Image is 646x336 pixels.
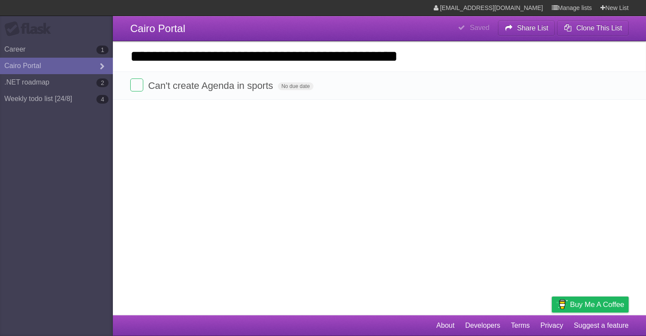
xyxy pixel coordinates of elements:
[96,78,109,87] b: 2
[552,297,629,313] a: Buy me a coffee
[436,317,455,334] a: About
[96,46,109,54] b: 1
[576,24,622,32] b: Clone This List
[517,24,548,32] b: Share List
[465,317,500,334] a: Developers
[4,21,56,37] div: Flask
[511,317,530,334] a: Terms
[557,20,629,36] button: Clone This List
[130,78,143,91] label: Done
[574,317,629,334] a: Suggest a feature
[130,23,185,34] span: Cairo Portal
[278,82,313,90] span: No due date
[498,20,555,36] button: Share List
[570,297,624,312] span: Buy me a coffee
[148,80,275,91] span: Can't create Agenda in sports
[470,24,489,31] b: Saved
[541,317,563,334] a: Privacy
[556,297,568,312] img: Buy me a coffee
[96,95,109,104] b: 4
